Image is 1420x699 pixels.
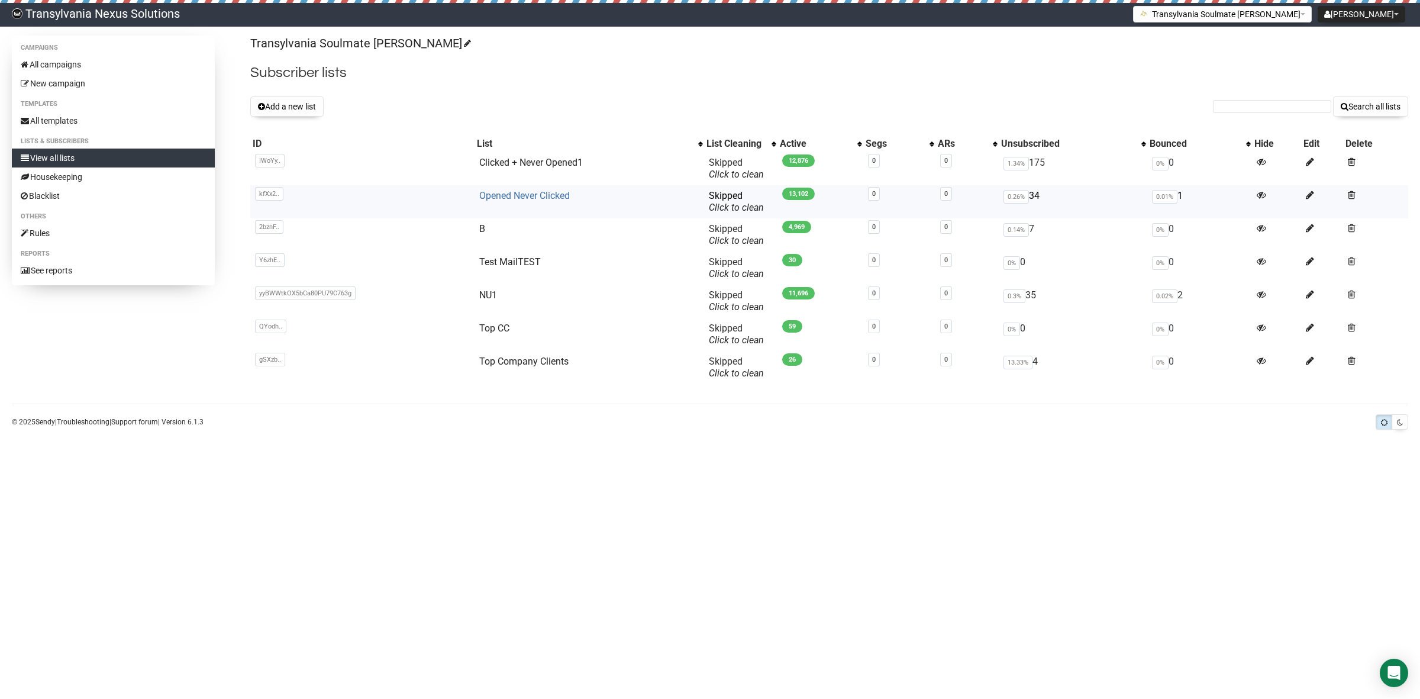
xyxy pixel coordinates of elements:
span: 0.01% [1152,190,1177,204]
a: Sendy [35,418,55,426]
th: Unsubscribed: No sort applied, activate to apply an ascending sort [999,136,1147,152]
a: 0 [944,289,948,297]
th: Bounced: No sort applied, activate to apply an ascending sort [1147,136,1252,152]
li: Campaigns [12,41,215,55]
span: 26 [782,353,802,366]
button: Search all lists [1333,96,1408,117]
span: Skipped [709,256,764,279]
div: ID [253,138,472,150]
td: 0 [1147,351,1252,384]
button: Add a new list [250,96,324,117]
span: 59 [782,320,802,333]
a: 0 [944,157,948,165]
th: Delete: No sort applied, sorting is disabled [1343,136,1408,152]
span: IWoYy.. [255,154,285,167]
a: 0 [872,157,876,165]
div: Edit [1303,138,1341,150]
span: 11,696 [782,287,815,299]
td: 0 [1147,252,1252,285]
div: Unsubscribed [1001,138,1135,150]
th: Edit: No sort applied, sorting is disabled [1301,136,1343,152]
span: 13,102 [782,188,815,200]
img: 1.png [1140,9,1149,18]
a: Blacklist [12,186,215,205]
a: Top CC [479,323,509,334]
td: 35 [999,285,1147,318]
div: Delete [1345,138,1406,150]
a: 0 [944,256,948,264]
li: Others [12,210,215,224]
a: View all lists [12,149,215,167]
span: Skipped [709,323,764,346]
a: Rules [12,224,215,243]
span: Skipped [709,157,764,180]
a: All campaigns [12,55,215,74]
span: gSXzb.. [255,353,285,366]
a: New campaign [12,74,215,93]
th: Segs: No sort applied, activate to apply an ascending sort [863,136,935,152]
span: 0% [1152,157,1169,170]
a: All templates [12,111,215,130]
th: ARs: No sort applied, activate to apply an ascending sort [935,136,999,152]
a: Housekeeping [12,167,215,186]
th: ID: No sort applied, sorting is disabled [250,136,474,152]
span: 0% [1152,256,1169,270]
a: See reports [12,261,215,280]
span: 0% [1152,356,1169,369]
span: kfXx2.. [255,187,283,201]
span: 0.14% [1003,223,1029,237]
a: Click to clean [709,301,764,313]
div: Open Intercom Messenger [1380,659,1408,687]
button: Transylvania Soulmate [PERSON_NAME] [1133,6,1312,22]
th: List Cleaning: No sort applied, activate to apply an ascending sort [704,136,777,152]
button: [PERSON_NAME] [1318,6,1405,22]
a: Click to clean [709,202,764,213]
span: 0% [1152,223,1169,237]
span: 0.02% [1152,289,1177,303]
td: 4 [999,351,1147,384]
a: 0 [944,223,948,231]
a: Click to clean [709,368,764,379]
a: Click to clean [709,235,764,246]
span: Y6zhE.. [255,253,285,267]
span: Skipped [709,356,764,379]
a: Click to clean [709,334,764,346]
div: Bounced [1150,138,1240,150]
a: Troubleshooting [57,418,109,426]
a: 0 [872,223,876,231]
a: Click to clean [709,169,764,180]
a: Test MailTEST [479,256,541,268]
span: 0.3% [1003,289,1025,303]
td: 175 [999,152,1147,185]
p: © 2025 | | | Version 6.1.3 [12,415,204,429]
span: Skipped [709,289,764,313]
span: Skipped [709,190,764,213]
td: 34 [999,185,1147,218]
a: Support forum [111,418,158,426]
span: 1.34% [1003,157,1029,170]
span: 13.33% [1003,356,1032,369]
a: Click to clean [709,268,764,279]
a: Top Company Clients [479,356,569,367]
span: QYodh.. [255,320,286,333]
a: Opened Never Clicked [479,190,570,201]
span: 30 [782,254,802,266]
td: 0 [1147,218,1252,252]
a: Transylvania Soulmate [PERSON_NAME] [250,36,469,50]
div: Segs [866,138,924,150]
td: 0 [999,318,1147,351]
a: Clicked + Never Opened1 [479,157,583,168]
span: 4,969 [782,221,811,233]
span: 0% [1003,256,1020,270]
h2: Subscriber lists [250,62,1408,83]
a: B [479,223,485,234]
a: 0 [944,190,948,198]
a: 0 [872,323,876,330]
div: Active [780,138,851,150]
th: List: No sort applied, activate to apply an ascending sort [475,136,704,152]
li: Templates [12,97,215,111]
a: 0 [944,356,948,363]
th: Active: No sort applied, activate to apply an ascending sort [777,136,863,152]
div: ARs [938,138,987,150]
li: Lists & subscribers [12,134,215,149]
